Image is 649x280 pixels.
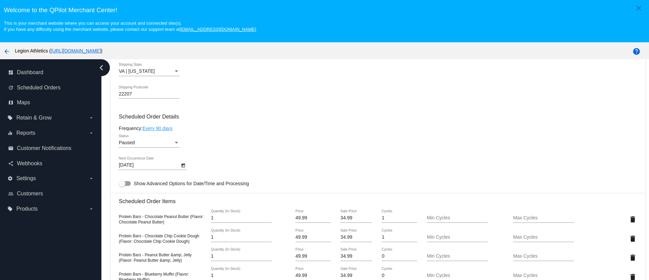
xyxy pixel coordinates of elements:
[17,160,42,167] span: Webhooks
[119,193,637,204] h3: Scheduled Order Items
[4,21,256,32] small: This is your merchant website where you can access your account and connected site(s). If you hav...
[427,215,488,221] input: Min Cycles
[211,254,272,259] input: Quantity (In Stock)
[211,273,272,278] input: Quantity (In Stock)
[8,67,94,78] a: dashboard Dashboard
[427,254,488,259] input: Min Cycles
[4,6,645,14] h3: Welcome to the QPilot Merchant Center!
[7,115,13,121] i: local_offer
[17,191,43,197] span: Customers
[119,113,637,120] h3: Scheduled Order Details
[89,206,94,212] i: arrow_drop_down
[8,143,94,154] a: email Customer Notifications
[17,85,61,91] span: Scheduled Orders
[513,215,574,221] input: Max Cycles
[8,158,94,169] a: share Webhooks
[8,191,14,196] i: people_outline
[629,235,637,243] mat-icon: delete
[427,235,488,240] input: Min Cycles
[295,215,331,221] input: Price
[119,163,179,168] input: Next Occurrence Date
[142,126,172,131] a: Every 90 days
[7,206,13,212] i: local_offer
[382,235,417,240] input: Cycles
[513,273,574,278] input: Max Cycles
[119,140,179,146] mat-select: Status
[119,234,199,244] span: Protein Bars - Chocolate Chip Cookie Dough (Flavor: Chocolate Chip Cookie Dough)
[16,115,51,121] span: Retain & Grow
[8,85,14,90] i: update
[340,215,372,221] input: Sale Price
[629,215,637,223] mat-icon: delete
[16,206,38,212] span: Products
[16,130,35,136] span: Reports
[8,146,14,151] i: email
[340,254,372,259] input: Sale Price
[180,27,256,32] a: [EMAIL_ADDRESS][DOMAIN_NAME]
[8,97,94,108] a: map Maps
[119,140,135,145] span: Paused
[119,126,637,131] div: Frequency:
[179,161,187,169] button: Open calendar
[3,47,11,56] mat-icon: arrow_back
[8,82,94,93] a: update Scheduled Orders
[96,62,107,73] i: chevron_left
[211,215,272,221] input: Quantity (In Stock)
[340,235,372,240] input: Sale Price
[89,130,94,136] i: arrow_drop_down
[211,235,272,240] input: Quantity (In Stock)
[513,254,574,259] input: Max Cycles
[119,91,179,97] input: Shipping Postcode
[7,176,13,181] i: settings
[89,176,94,181] i: arrow_drop_down
[295,273,331,278] input: Price
[513,235,574,240] input: Max Cycles
[427,273,488,278] input: Min Cycles
[134,180,249,187] span: Show Advanced Options for Date/Time and Processing
[7,130,13,136] i: equalizer
[629,254,637,262] mat-icon: delete
[17,100,30,106] span: Maps
[8,188,94,199] a: people_outline Customers
[119,214,203,224] span: Protein Bars - Chocolate Peanut Butter (Flavor: Chocolate Peanut Butter)
[119,68,154,74] span: VA | [US_STATE]
[8,100,14,105] i: map
[15,48,102,53] span: Legion Athletics ( )
[119,253,191,263] span: Protein Bars - Peanut Butter &amp; Jelly (Flavor: Peanut Butter &amp; Jelly)
[382,273,417,278] input: Cycles
[382,254,417,259] input: Cycles
[8,70,14,75] i: dashboard
[17,145,71,151] span: Customer Notifications
[17,69,43,76] span: Dashboard
[340,273,372,278] input: Sale Price
[382,215,417,221] input: Cycles
[89,115,94,121] i: arrow_drop_down
[635,4,643,12] mat-icon: close
[51,48,101,53] a: [URL][DOMAIN_NAME]
[119,69,179,74] mat-select: Shipping State
[295,254,331,259] input: Price
[295,235,331,240] input: Price
[8,161,14,166] i: share
[632,47,641,56] mat-icon: help
[16,175,36,181] span: Settings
